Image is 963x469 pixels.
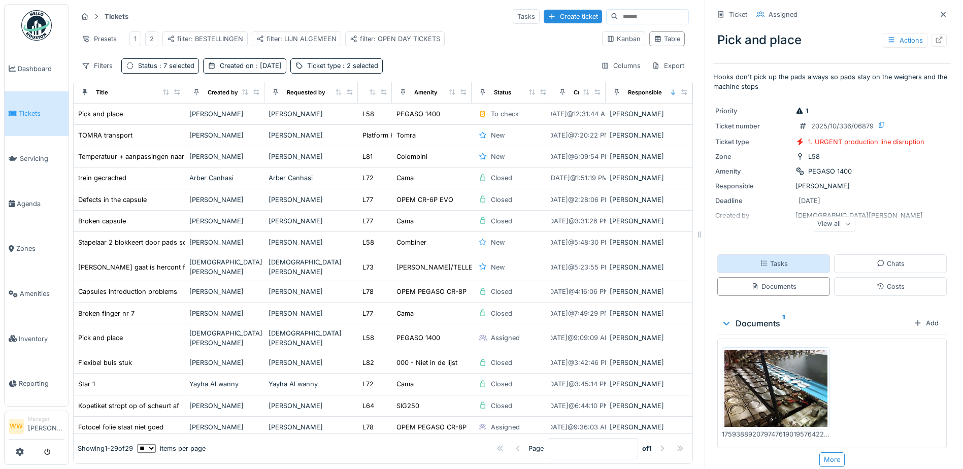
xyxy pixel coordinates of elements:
[610,379,689,389] div: [PERSON_NAME]
[269,216,354,226] div: [PERSON_NAME]
[546,152,611,161] div: [DATE] @ 6:09:54 PM
[546,422,611,432] div: [DATE] @ 9:36:03 AM
[819,452,845,467] div: More
[269,309,354,318] div: [PERSON_NAME]
[20,289,64,298] span: Amenities
[610,216,689,226] div: [PERSON_NAME]
[208,88,238,97] div: Created by
[610,173,689,183] div: [PERSON_NAME]
[544,10,602,23] div: Create ticket
[883,33,927,48] div: Actions
[138,61,194,71] div: Status
[269,109,354,119] div: [PERSON_NAME]
[808,137,924,147] div: 1. URGENT production line disruption
[362,401,374,411] div: L64
[362,309,373,318] div: L77
[795,106,808,116] div: 1
[396,195,453,205] div: OPEM CR-6P EVO
[78,173,126,183] div: trein gecrached
[269,257,354,277] div: [DEMOGRAPHIC_DATA][PERSON_NAME]
[78,152,225,161] div: Temperatuur + aanpassingen naar bio capsules
[9,419,24,434] li: WW
[491,216,512,226] div: Closed
[607,34,641,44] div: Kanban
[528,444,544,453] div: Page
[713,72,951,91] p: Hooks don't pick up the pads always so pads stay on the weighers and the machine stops
[189,238,261,247] div: [PERSON_NAME]
[362,216,373,226] div: L77
[546,262,611,272] div: [DATE] @ 5:23:55 PM
[396,130,416,140] div: Tomra
[713,27,951,53] div: Pick and place
[491,238,505,247] div: New
[547,401,610,411] div: [DATE] @ 6:44:10 PM
[396,287,467,296] div: OPEM PEGASO CR-8P
[491,152,505,161] div: New
[362,262,374,272] div: L73
[189,422,261,432] div: [PERSON_NAME]
[628,88,662,97] div: Responsible
[5,181,69,226] a: Agenda
[610,130,689,140] div: [PERSON_NAME]
[21,10,52,41] img: Badge_color-CXgf-gQk.svg
[546,130,610,140] div: [DATE] @ 7:20:22 PM
[28,415,64,423] div: Manager
[5,226,69,272] a: Zones
[220,61,282,71] div: Created on
[491,309,512,318] div: Closed
[574,88,604,97] div: Created on
[269,328,354,348] div: [DEMOGRAPHIC_DATA][PERSON_NAME]
[78,444,133,453] div: Showing 1 - 29 of 29
[17,199,64,209] span: Agenda
[189,130,261,140] div: [PERSON_NAME]
[910,316,943,330] div: Add
[724,350,827,427] img: x330pxysywwfirogss1eln17v3hm
[189,216,261,226] div: [PERSON_NAME]
[78,379,95,389] div: Star 1
[78,216,126,226] div: Broken capsule
[150,34,154,44] div: 2
[5,361,69,407] a: Reporting
[546,333,611,343] div: [DATE] @ 9:09:09 AM
[19,334,64,344] span: Inventory
[189,309,261,318] div: [PERSON_NAME]
[547,216,610,226] div: [DATE] @ 3:31:26 PM
[760,259,788,269] div: Tasks
[729,10,747,19] div: Ticket
[189,173,261,183] div: Arber Canhasi
[715,152,791,161] div: Zone
[491,422,520,432] div: Assigned
[610,333,689,343] div: [PERSON_NAME]
[715,121,791,131] div: Ticket number
[269,152,354,161] div: [PERSON_NAME]
[546,195,611,205] div: [DATE] @ 2:28:06 PM
[610,309,689,318] div: [PERSON_NAME]
[546,238,611,247] div: [DATE] @ 5:48:30 PM
[642,444,652,453] strong: of 1
[782,317,785,329] sup: 1
[341,62,378,70] span: : 2 selected
[491,130,505,140] div: New
[715,137,791,147] div: Ticket type
[96,88,108,97] div: Title
[396,152,427,161] div: Colombini
[78,333,123,343] div: Pick and place
[610,358,689,367] div: [PERSON_NAME]
[269,238,354,247] div: [PERSON_NAME]
[715,106,791,116] div: Priority
[78,262,196,272] div: [PERSON_NAME] gaat is hercont fault
[491,287,512,296] div: Closed
[189,358,261,367] div: [PERSON_NAME]
[101,12,132,21] strong: Tickets
[491,173,512,183] div: Closed
[269,422,354,432] div: [PERSON_NAME]
[877,282,905,291] div: Costs
[396,238,426,247] div: Combiner
[9,415,64,440] a: WW Manager[PERSON_NAME]
[362,173,374,183] div: L72
[546,309,610,318] div: [DATE] @ 7:49:29 PM
[547,379,610,389] div: [DATE] @ 3:45:14 PM
[396,358,457,367] div: 000 - Niet in de lijst
[491,401,512,411] div: Closed
[396,333,440,343] div: PEGASO 1400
